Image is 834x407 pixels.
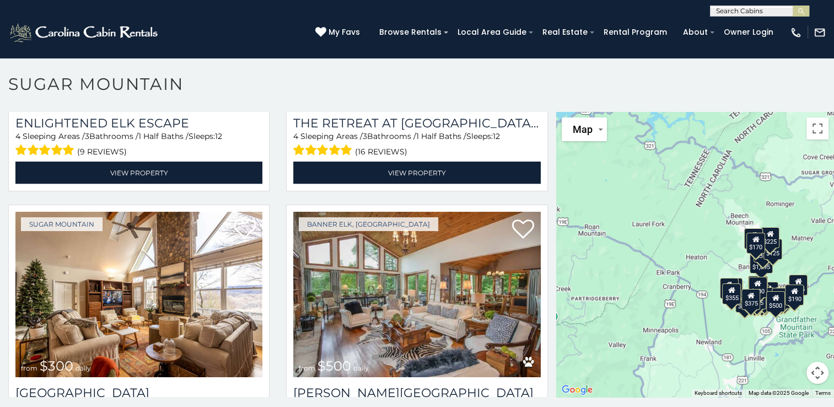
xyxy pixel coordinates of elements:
[40,358,73,374] span: $300
[562,117,607,141] button: Change map style
[293,212,540,377] img: Misty Mountain Manor
[752,290,771,310] div: $350
[416,131,466,141] span: 1 Half Baths /
[746,232,765,253] div: $170
[215,131,222,141] span: 12
[299,364,315,372] span: from
[735,291,754,312] div: $650
[695,389,742,397] button: Keyboard shortcuts
[293,116,540,131] a: The Retreat at [GEOGRAPHIC_DATA][PERSON_NAME]
[363,131,367,141] span: 3
[573,124,593,135] span: Map
[8,22,161,44] img: White-1-2.png
[775,287,794,308] div: $345
[815,390,831,396] a: Terms (opens in new tab)
[598,24,672,41] a: Rental Program
[512,218,534,242] a: Add to favorites
[21,217,103,231] a: Sugar Mountain
[293,162,540,184] a: View Property
[85,131,89,141] span: 3
[753,241,772,262] div: $350
[315,26,363,39] a: My Favs
[76,364,91,372] span: daily
[719,277,738,298] div: $240
[759,282,778,303] div: $200
[234,218,256,242] a: Add to favorites
[138,131,189,141] span: 1 Half Baths /
[722,283,741,304] div: $355
[293,385,540,400] a: [PERSON_NAME][GEOGRAPHIC_DATA]
[293,385,540,400] h3: Misty Mountain Manor
[790,26,802,39] img: phone-regular-white.png
[763,239,782,260] div: $125
[15,116,262,131] a: Enlightened Elk Escape
[77,144,127,159] span: (9 reviews)
[293,131,298,141] span: 4
[724,277,742,298] div: $210
[559,383,595,397] a: Open this area in Google Maps (opens a new window)
[806,362,828,384] button: Map camera controls
[293,116,540,131] h3: The Retreat at Mountain Meadows
[15,385,262,400] a: [GEOGRAPHIC_DATA]
[766,291,785,312] div: $500
[749,276,767,297] div: $300
[299,217,438,231] a: Banner Elk, [GEOGRAPHIC_DATA]
[493,131,500,141] span: 12
[744,228,763,249] div: $240
[745,289,764,310] div: $155
[329,26,360,38] span: My Favs
[741,288,760,309] div: $375
[772,288,790,309] div: $195
[15,131,20,141] span: 4
[718,24,779,41] a: Owner Login
[21,364,37,372] span: from
[293,212,540,377] a: Misty Mountain Manor from $500 daily
[15,131,262,159] div: Sleeping Areas / Bathrooms / Sleeps:
[677,24,713,41] a: About
[15,385,262,400] h3: Highland House
[537,24,593,41] a: Real Estate
[789,275,808,296] div: $155
[15,212,262,377] a: Highland House from $300 daily
[559,383,595,397] img: Google
[814,26,826,39] img: mail-regular-white.png
[761,227,779,248] div: $225
[293,131,540,159] div: Sleeping Areas / Bathrooms / Sleeps:
[749,276,767,297] div: $265
[748,276,767,297] div: $190
[750,253,773,274] div: $1,095
[353,364,369,372] span: daily
[318,358,351,374] span: $500
[15,162,262,184] a: View Property
[452,24,532,41] a: Local Area Guide
[355,144,407,159] span: (16 reviews)
[785,284,804,305] div: $190
[749,390,809,396] span: Map data ©2025 Google
[806,117,828,140] button: Toggle fullscreen view
[15,212,262,377] img: Highland House
[374,24,447,41] a: Browse Rentals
